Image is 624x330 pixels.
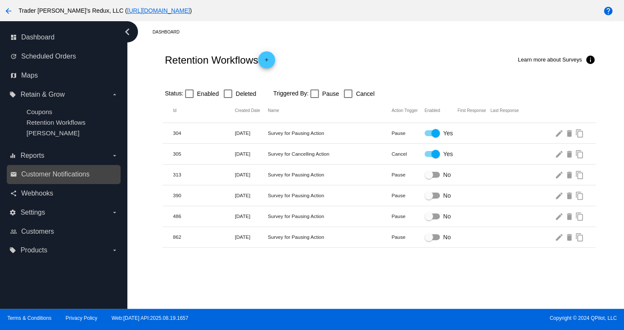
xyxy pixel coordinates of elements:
i: update [10,53,17,60]
a: dashboard Dashboard [10,31,118,44]
mat-icon: edit [555,147,565,160]
i: settings [9,209,16,216]
mat-icon: delete [565,126,575,140]
span: No [443,212,451,221]
span: Customers [21,228,54,235]
span: Customer Notifications [21,171,90,178]
mat-header-cell: Action Trigger [391,108,424,113]
mat-icon: delete [565,189,575,202]
span: Settings [20,209,45,216]
span: Trader [PERSON_NAME]'s Redux, LLC ( ) [19,7,192,14]
mat-header-cell: First Response [458,108,491,113]
span: No [443,191,451,200]
span: Yes [443,150,453,158]
span: Status: [165,90,183,97]
mat-icon: content_copy [575,210,585,223]
mat-cell: 486 [173,213,235,219]
a: share Webhooks [10,187,118,200]
span: Copyright © 2024 QPilot, LLC [319,315,617,321]
i: chevron_left [121,25,134,39]
i: people_outline [10,228,17,235]
mat-cell: Survey for Pausing Action [268,172,391,177]
mat-cell: Survey for Pausing Action [268,234,391,240]
span: Pause [322,89,339,99]
a: [PERSON_NAME] [26,129,79,137]
mat-cell: Pause [391,172,424,177]
i: local_offer [9,91,16,98]
mat-cell: Survey for Pausing Action [268,213,391,219]
a: email Customer Notifications [10,168,118,181]
span: Cancel [356,89,374,99]
mat-cell: [DATE] [235,193,268,198]
span: Webhooks [21,190,53,197]
mat-cell: Cancel [391,151,424,157]
i: email [10,171,17,178]
mat-header-cell: Id [173,108,235,113]
mat-cell: Pause [391,130,424,136]
i: arrow_drop_down [111,247,118,254]
a: Terms & Conditions [7,315,51,321]
span: Triggered By: [273,90,309,97]
mat-cell: Pause [391,193,424,198]
i: arrow_drop_down [111,209,118,216]
mat-icon: add [261,57,272,67]
mat-icon: edit [555,168,565,181]
mat-icon: edit [555,210,565,223]
mat-icon: content_copy [575,189,585,202]
span: Learn more about Surveys [518,56,582,63]
mat-cell: [DATE] [235,130,268,136]
mat-icon: content_copy [575,168,585,181]
span: Scheduled Orders [21,53,76,60]
mat-cell: Survey for Cancelling Action [268,151,391,157]
a: Retention Workflows [26,119,85,126]
mat-icon: delete [565,210,575,223]
h2: Retention Workflows [165,51,275,68]
mat-cell: [DATE] [235,234,268,240]
a: Web:[DATE] API:2025.08.19.1657 [112,315,188,321]
i: dashboard [10,34,17,41]
mat-cell: 862 [173,234,235,240]
mat-icon: edit [555,126,565,140]
mat-icon: delete [565,168,575,181]
mat-icon: arrow_back [3,6,14,16]
mat-cell: [DATE] [235,151,268,157]
mat-icon: edit [555,230,565,243]
i: share [10,190,17,197]
mat-icon: delete [565,230,575,243]
mat-icon: edit [555,189,565,202]
span: Yes [443,129,453,137]
a: Coupons [26,108,52,115]
mat-icon: help [603,6,613,16]
i: equalizer [9,152,16,159]
a: Dashboard [152,25,187,39]
mat-icon: content_copy [575,147,585,160]
span: No [443,171,451,179]
mat-header-cell: Name [268,108,391,113]
mat-cell: [DATE] [235,172,268,177]
span: Enabled [197,89,219,99]
span: Products [20,246,47,254]
mat-cell: Survey for Pausing Action [268,130,391,136]
mat-icon: info [585,55,596,65]
i: arrow_drop_down [111,152,118,159]
mat-icon: delete [565,147,575,160]
span: Deleted [236,89,256,99]
i: local_offer [9,247,16,254]
mat-cell: Pause [391,234,424,240]
i: arrow_drop_down [111,91,118,98]
a: people_outline Customers [10,225,118,238]
mat-cell: 390 [173,193,235,198]
a: update Scheduled Orders [10,50,118,63]
span: No [443,233,451,241]
a: map Maps [10,69,118,82]
mat-cell: 313 [173,172,235,177]
mat-cell: [DATE] [235,213,268,219]
span: Reports [20,152,44,159]
mat-icon: content_copy [575,126,585,140]
mat-cell: Pause [391,213,424,219]
mat-header-cell: Enabled [424,108,458,113]
mat-cell: 304 [173,130,235,136]
mat-cell: 305 [173,151,235,157]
